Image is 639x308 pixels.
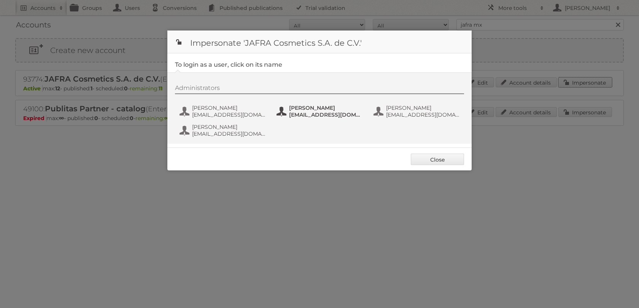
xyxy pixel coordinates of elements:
button: [PERSON_NAME] [EMAIL_ADDRESS][DOMAIN_NAME] [179,104,268,119]
span: [PERSON_NAME] [289,104,363,111]
span: [EMAIL_ADDRESS][DOMAIN_NAME] [386,111,460,118]
span: [EMAIL_ADDRESS][DOMAIN_NAME] [289,111,363,118]
button: [PERSON_NAME] [EMAIL_ADDRESS][DOMAIN_NAME] [373,104,462,119]
h1: Impersonate 'JAFRA Cosmetics S.A. de C.V.' [167,30,472,53]
button: [PERSON_NAME] [EMAIL_ADDRESS][DOMAIN_NAME] [276,104,365,119]
div: Administrators [175,84,464,94]
span: [EMAIL_ADDRESS][DOMAIN_NAME] [192,130,266,137]
a: Close [411,154,464,165]
span: [PERSON_NAME] [192,104,266,111]
span: [EMAIL_ADDRESS][DOMAIN_NAME] [192,111,266,118]
legend: To login as a user, click on its name [175,61,282,68]
span: [PERSON_NAME] [192,124,266,130]
button: [PERSON_NAME] [EMAIL_ADDRESS][DOMAIN_NAME] [179,123,268,138]
span: [PERSON_NAME] [386,104,460,111]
